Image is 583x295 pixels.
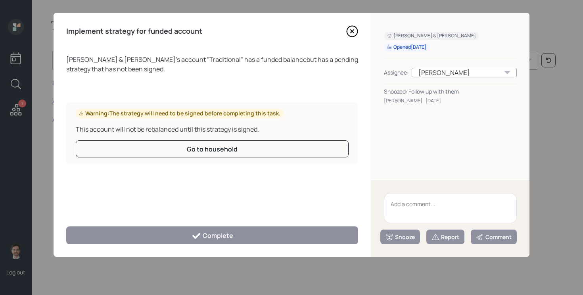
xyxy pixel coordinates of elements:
div: Report [431,233,459,241]
div: Go to household [187,145,238,153]
div: Snoozed: Follow up with them [384,87,517,96]
div: Opened [DATE] [387,44,426,51]
div: This account will not be rebalanced until this strategy is signed. [76,125,349,134]
h4: Implement strategy for funded account [66,27,202,36]
div: Snooze [385,233,415,241]
div: [PERSON_NAME] & [PERSON_NAME] [387,33,476,39]
div: [PERSON_NAME] [412,68,517,77]
div: Comment [476,233,512,241]
div: [PERSON_NAME] & [PERSON_NAME] 's account " Traditional " has a funded balance but has a pending s... [66,55,358,74]
div: Assignee: [384,68,408,77]
button: Report [426,230,464,244]
button: Snooze [380,230,420,244]
button: Complete [66,226,358,244]
div: Complete [192,231,233,241]
div: [PERSON_NAME] [384,97,422,104]
button: Go to household [76,140,349,157]
button: Comment [471,230,517,244]
div: [DATE] [426,97,441,104]
div: Warning: The strategy will need to be signed before completing this task. [79,109,280,117]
